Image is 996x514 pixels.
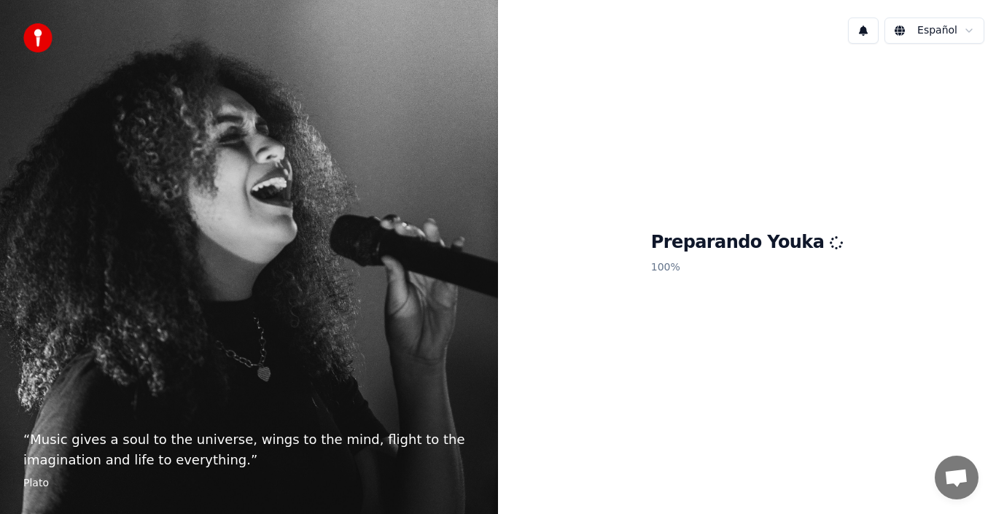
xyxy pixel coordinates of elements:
[23,476,475,491] footer: Plato
[651,231,844,254] h1: Preparando Youka
[651,254,844,281] p: 100 %
[935,456,979,499] a: Chat abierto
[23,429,475,470] p: “ Music gives a soul to the universe, wings to the mind, flight to the imagination and life to ev...
[23,23,52,52] img: youka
